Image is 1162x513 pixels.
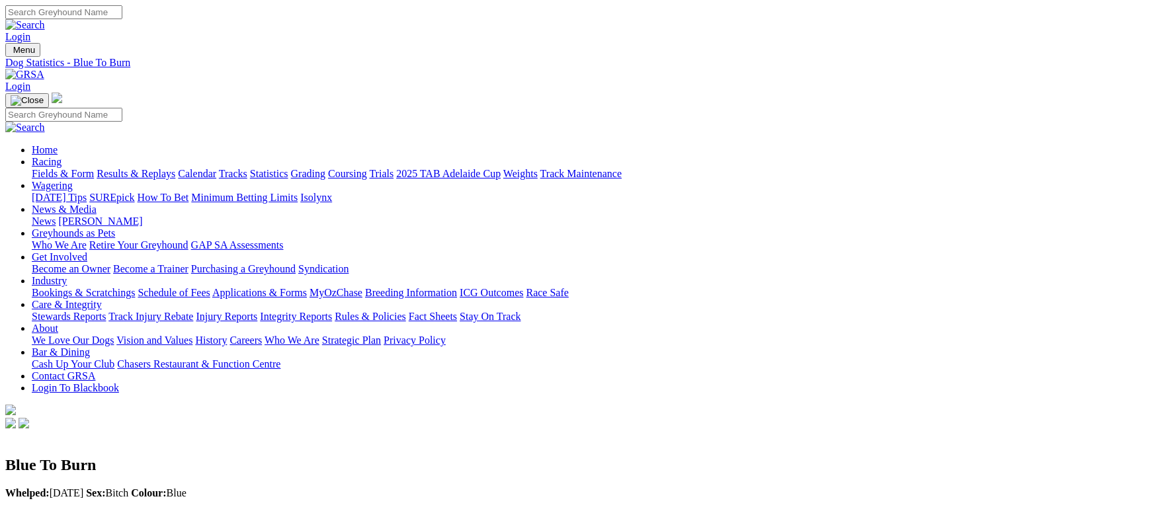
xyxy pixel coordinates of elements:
a: Isolynx [300,192,332,203]
span: Bitch [86,487,128,498]
a: Become a Trainer [113,263,188,274]
div: Wagering [32,192,1157,204]
a: Retire Your Greyhound [89,239,188,251]
div: Care & Integrity [32,311,1157,323]
img: GRSA [5,69,44,81]
a: Coursing [328,168,367,179]
a: Login [5,81,30,92]
a: Bar & Dining [32,346,90,358]
img: logo-grsa-white.png [52,93,62,103]
a: Racing [32,156,62,167]
div: Industry [32,287,1157,299]
a: Bookings & Scratchings [32,287,135,298]
a: We Love Our Dogs [32,335,114,346]
a: Who We Are [32,239,87,251]
a: Syndication [298,263,349,274]
a: GAP SA Assessments [191,239,284,251]
a: Stewards Reports [32,311,106,322]
img: Close [11,95,44,106]
a: Fact Sheets [409,311,457,322]
div: Racing [32,168,1157,180]
a: Cash Up Your Club [32,358,114,370]
a: Careers [229,335,262,346]
a: Fields & Form [32,168,94,179]
div: Greyhounds as Pets [32,239,1157,251]
a: 2025 TAB Adelaide Cup [396,168,501,179]
b: Whelped: [5,487,50,498]
a: Contact GRSA [32,370,95,381]
a: Weights [503,168,538,179]
a: Schedule of Fees [138,287,210,298]
a: Grading [291,168,325,179]
img: twitter.svg [19,418,29,428]
a: [DATE] Tips [32,192,87,203]
a: Track Maintenance [540,168,622,179]
a: Statistics [250,168,288,179]
a: Strategic Plan [322,335,381,346]
a: Applications & Forms [212,287,307,298]
a: About [32,323,58,334]
a: Become an Owner [32,263,110,274]
a: Stay On Track [460,311,520,322]
a: News [32,216,56,227]
a: Results & Replays [97,168,175,179]
a: SUREpick [89,192,134,203]
a: Dog Statistics - Blue To Burn [5,57,1157,69]
a: Race Safe [526,287,568,298]
a: Wagering [32,180,73,191]
b: Colour: [131,487,166,498]
b: Sex: [86,487,105,498]
a: Purchasing a Greyhound [191,263,296,274]
div: News & Media [32,216,1157,227]
img: Search [5,19,45,31]
a: Minimum Betting Limits [191,192,298,203]
a: Tracks [219,168,247,179]
a: Who We Are [265,335,319,346]
a: Greyhounds as Pets [32,227,115,239]
a: Get Involved [32,251,87,262]
a: Calendar [178,168,216,179]
a: Login To Blackbook [32,382,119,393]
a: MyOzChase [310,287,362,298]
a: History [195,335,227,346]
a: Rules & Policies [335,311,406,322]
a: Login [5,31,30,42]
a: Injury Reports [196,311,257,322]
button: Toggle navigation [5,43,40,57]
div: Get Involved [32,263,1157,275]
a: ICG Outcomes [460,287,523,298]
a: Industry [32,275,67,286]
input: Search [5,108,122,122]
a: Care & Integrity [32,299,102,310]
button: Toggle navigation [5,93,49,108]
a: Vision and Values [116,335,192,346]
h2: Blue To Burn [5,456,1157,474]
a: Integrity Reports [260,311,332,322]
a: Breeding Information [365,287,457,298]
a: Privacy Policy [384,335,446,346]
span: [DATE] [5,487,83,498]
div: Bar & Dining [32,358,1157,370]
img: facebook.svg [5,418,16,428]
a: News & Media [32,204,97,215]
div: About [32,335,1157,346]
img: logo-grsa-white.png [5,405,16,415]
a: Track Injury Rebate [108,311,193,322]
a: How To Bet [138,192,189,203]
a: [PERSON_NAME] [58,216,142,227]
img: Search [5,122,45,134]
a: Home [32,144,58,155]
span: Blue [131,487,187,498]
span: Menu [13,45,35,55]
a: Trials [369,168,394,179]
input: Search [5,5,122,19]
a: Chasers Restaurant & Function Centre [117,358,280,370]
